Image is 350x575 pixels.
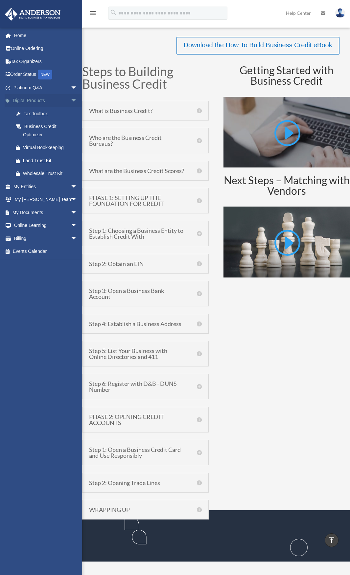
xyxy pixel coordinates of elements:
h5: Step 4: Establish a Business Address [89,321,202,327]
span: arrow_drop_down [71,193,84,207]
a: Platinum Q&Aarrow_drop_down [5,81,87,94]
i: search [110,9,117,16]
a: Digital Productsarrow_drop_down [5,94,87,107]
a: Download the How To Build Business Credit eBook [176,37,339,55]
span: Getting Started with Business Credit [240,64,334,87]
a: My [PERSON_NAME] Teamarrow_drop_down [5,193,87,206]
h5: Step 6: Register with D&B - DUNS Number [89,381,202,392]
img: Anderson Advisors Platinum Portal [3,8,62,21]
a: My Documentsarrow_drop_down [5,206,87,219]
i: menu [89,9,97,17]
h5: Step 2: Opening Trade Lines [89,480,202,486]
a: Order StatusNEW [5,68,87,81]
i: vertical_align_top [328,536,336,544]
h5: PHASE 2: OPENING CREDIT ACCOUNTS [89,414,202,426]
div: Wholesale Trust Kit [23,169,79,178]
a: Wholesale Trust Kit [9,167,87,180]
a: Billingarrow_drop_down [5,232,87,245]
a: vertical_align_top [325,533,338,547]
h5: Step 5: List Your Business with Online Directories and 411 [89,348,202,360]
div: Tax Toolbox [23,110,79,118]
a: Virtual Bookkeeping [9,141,87,154]
a: Online Learningarrow_drop_down [5,219,87,232]
h5: Step 1: Open a Business Credit Card and Use Responsibly [89,447,202,458]
a: My Entitiesarrow_drop_down [5,180,87,193]
span: arrow_drop_down [71,81,84,95]
a: Business Credit Optimizer [9,120,84,141]
h5: WRAPPING UP [89,507,202,513]
span: arrow_drop_down [71,206,84,219]
span: arrow_drop_down [71,94,84,108]
img: User Pic [335,8,345,18]
h5: Step 1: Choosing a Business Entity to Establish Credit With [89,228,202,239]
a: Tax Toolbox [9,107,87,120]
a: Home [5,29,87,42]
h5: PHASE 1: SETTING UP THE FOUNDATION FOR CREDIT [89,195,202,207]
a: Land Trust Kit [9,154,87,167]
div: Business Credit Optimizer [23,122,76,139]
h5: What are the Business Credit Scores? [89,168,202,174]
div: Virtual Bookkeeping [23,144,79,152]
span: arrow_drop_down [71,180,84,193]
h5: Step 3: Open a Business Bank Account [89,288,202,299]
span: arrow_drop_down [71,219,84,232]
a: Tax Organizers [5,55,87,68]
div: Land Trust Kit [23,157,79,165]
span: arrow_drop_down [71,232,84,245]
a: Online Ordering [5,42,87,55]
a: menu [89,11,97,17]
h1: Steps to Building Business Credit [82,65,209,93]
a: Events Calendar [5,245,87,258]
h5: What is Business Credit? [89,108,202,114]
h5: Step 2: Obtain an EIN [89,261,202,267]
div: NEW [38,70,52,79]
h5: Who are the Business Credit Bureaus? [89,135,202,146]
span: Next Steps – Matching with Vendors [224,174,350,197]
